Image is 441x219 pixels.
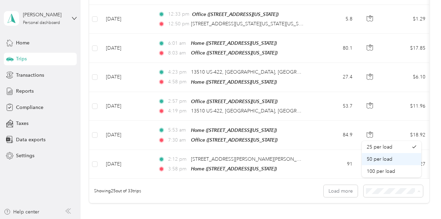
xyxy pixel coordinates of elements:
[168,155,188,163] span: 2:12 pm
[16,104,43,111] span: Compliance
[312,150,358,179] td: 91
[191,166,277,171] span: Home ([STREET_ADDRESS][US_STATE])
[191,108,328,114] span: 13510 US-422, [GEOGRAPHIC_DATA], [GEOGRAPHIC_DATA]
[191,79,277,85] span: Home ([STREET_ADDRESS][US_STATE])
[16,55,27,62] span: Trips
[168,136,188,144] span: 7:30 am
[100,150,152,179] td: [DATE]
[4,208,39,216] button: Help center
[312,34,358,63] td: 80.1
[402,180,441,219] iframe: Everlance-gr Chat Button Frame
[168,68,188,76] span: 4:23 pm
[89,188,141,194] span: Showing 25 out of 33 trips
[168,98,188,105] span: 2:57 pm
[382,121,431,150] td: $18.92
[16,152,34,159] span: Settings
[168,49,188,57] span: 8:03 am
[16,87,34,95] span: Reports
[191,137,277,143] span: Office ([STREET_ADDRESS][US_STATE])
[23,21,60,25] div: Personal dashboard
[367,168,395,174] span: 100 per load
[100,63,152,92] td: [DATE]
[100,5,152,34] td: [DATE]
[312,5,358,34] td: 5.8
[191,156,312,162] span: [STREET_ADDRESS][PERSON_NAME][PERSON_NAME]
[191,69,328,75] span: 13510 US-422, [GEOGRAPHIC_DATA], [GEOGRAPHIC_DATA]
[100,92,152,121] td: [DATE]
[16,136,45,143] span: Data exports
[382,5,431,34] td: $1.29
[100,34,152,63] td: [DATE]
[191,50,277,56] span: Office ([STREET_ADDRESS][US_STATE])
[382,92,431,121] td: $11.96
[168,78,188,86] span: 4:58 pm
[100,121,152,150] td: [DATE]
[16,120,28,127] span: Taxes
[16,71,44,79] span: Transactions
[23,11,66,18] div: [PERSON_NAME]
[191,21,311,27] span: [STREET_ADDRESS][US_STATE][US_STATE][US_STATE]
[168,10,189,18] span: 12:33 pm
[382,63,431,92] td: $6.10
[312,63,358,92] td: 27.4
[168,107,188,115] span: 4:19 pm
[16,39,30,47] span: Home
[382,34,431,63] td: $17.85
[367,156,392,162] span: 50 per load
[191,40,277,46] span: Home ([STREET_ADDRESS][US_STATE])
[191,99,277,104] span: Office ([STREET_ADDRESS][US_STATE])
[168,126,188,134] span: 5:53 am
[324,185,358,197] button: Load more
[168,40,188,47] span: 6:01 am
[312,121,358,150] td: 84.9
[168,20,188,28] span: 12:50 pm
[312,92,358,121] td: 53.7
[192,11,278,17] span: Office ([STREET_ADDRESS][US_STATE])
[191,127,277,133] span: Home ([STREET_ADDRESS][US_STATE])
[367,144,392,150] span: 25 per load
[168,165,188,173] span: 3:58 pm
